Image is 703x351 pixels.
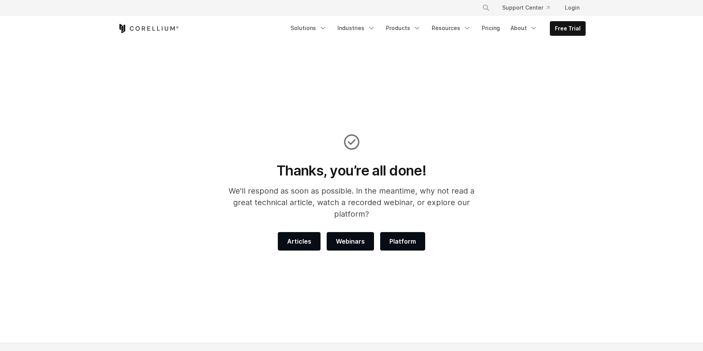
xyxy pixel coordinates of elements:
a: Support Center [496,1,556,15]
a: About [506,21,542,35]
div: Navigation Menu [473,1,586,15]
a: Free Trial [550,22,585,35]
h1: Thanks, you’re all done! [218,162,485,179]
a: Platform [380,232,425,251]
a: Solutions [286,21,331,35]
span: Webinars [336,237,365,246]
span: Platform [389,237,416,246]
a: Industries [333,21,380,35]
a: Corellium Home [118,24,179,33]
a: Login [559,1,586,15]
span: Articles [287,237,311,246]
button: Search [479,1,493,15]
a: Webinars [327,232,374,251]
div: Navigation Menu [286,21,586,36]
a: Products [381,21,426,35]
a: Pricing [477,21,504,35]
p: We'll respond as soon as possible. In the meantime, why not read a great technical article, watch... [218,185,485,220]
a: Resources [427,21,476,35]
a: Articles [278,232,321,251]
